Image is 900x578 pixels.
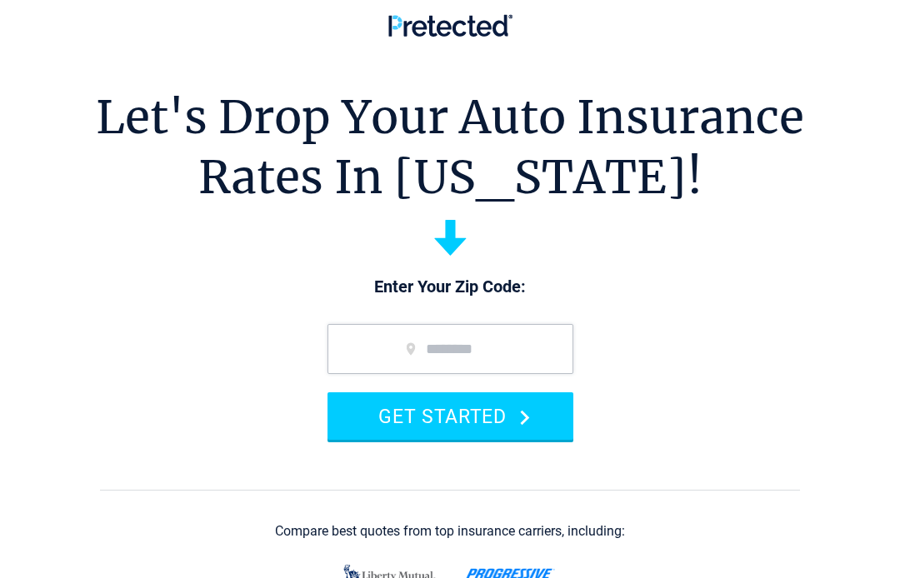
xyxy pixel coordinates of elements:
div: Compare best quotes from top insurance carriers, including: [275,524,625,539]
p: Enter Your Zip Code: [311,276,590,299]
input: zip code [327,324,573,374]
button: GET STARTED [327,392,573,440]
h1: Let's Drop Your Auto Insurance Rates In [US_STATE]! [96,87,804,207]
img: Pretected Logo [388,14,512,37]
